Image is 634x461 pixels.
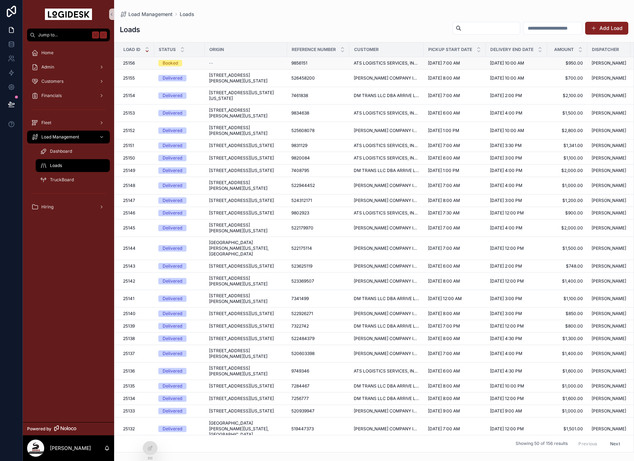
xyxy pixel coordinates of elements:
span: Load Management [128,11,173,18]
div: Booked [163,60,178,66]
span: ATS LOGISTICS SERVICES, INC. DBA SUREWAY TRANSPORTATION COMPANY & [PERSON_NAME] SPECIALIZED LOGIS... [354,110,419,116]
a: $900.00 [551,210,583,216]
a: 25145 [123,225,150,231]
span: [DATE] 2:00 PM [490,93,522,98]
a: [STREET_ADDRESS][US_STATE] [209,198,283,203]
a: 524312171 [291,198,345,203]
div: Delivered [163,127,182,134]
span: K [101,32,106,38]
span: [PERSON_NAME] [592,263,626,269]
a: [PERSON_NAME] COMPANY INC. [354,75,419,81]
a: [DATE] 6:00 AM [428,110,481,116]
a: $2,000.00 [551,225,583,231]
span: [DATE] 10:00 AM [490,128,524,133]
span: [STREET_ADDRESS][US_STATE] [209,143,274,148]
span: 25143 [123,263,135,269]
a: 25151 [123,143,150,148]
img: App logo [45,9,92,20]
a: [PERSON_NAME] [592,128,626,133]
a: Hiring [27,201,110,213]
span: [PERSON_NAME] [592,93,626,98]
div: Delivered [163,210,182,216]
a: 522175114 [291,245,345,251]
a: [DATE] 12:00 PM [490,245,543,251]
span: [PERSON_NAME] COMPANY INC. [354,128,419,133]
a: [STREET_ADDRESS][US_STATE] [209,155,283,161]
span: [STREET_ADDRESS][PERSON_NAME][US_STATE] [209,107,283,119]
span: [STREET_ADDRESS][PERSON_NAME][US_STATE] [209,72,283,84]
span: 25154 [123,93,135,98]
a: 7461838 [291,93,345,98]
span: 25155 [123,75,135,81]
span: 522179970 [291,225,313,231]
span: [PERSON_NAME] [592,143,626,148]
span: [PERSON_NAME] [592,60,626,66]
span: 25145 [123,225,135,231]
span: [DATE] 10:00 AM [490,60,524,66]
a: [STREET_ADDRESS][US_STATE] [209,210,283,216]
span: [DATE] 4:00 PM [490,110,522,116]
a: [PERSON_NAME] COMPANY INC. [354,198,419,203]
a: [PERSON_NAME] [592,198,626,203]
a: [PERSON_NAME] [592,75,626,81]
a: 25147 [123,198,150,203]
a: [STREET_ADDRESS][PERSON_NAME][US_STATE] [209,125,283,136]
span: 25148 [123,183,135,188]
span: 25142 [123,278,135,284]
a: $2,000.00 [551,168,583,173]
span: 9834638 [291,110,309,116]
a: Delivered [158,245,200,252]
a: $1,100.00 [551,155,583,161]
span: [DATE] 6:00 AM [428,263,460,269]
span: [DATE] 8:00 AM [428,75,460,81]
span: [PERSON_NAME] [592,225,626,231]
a: 25148 [123,183,150,188]
a: [STREET_ADDRESS][PERSON_NAME][US_STATE] [209,222,283,234]
span: [PERSON_NAME] COMPANY INC. [354,225,419,231]
a: [DATE] 2:00 PM [490,93,543,98]
span: [DATE] 3:00 PM [490,155,522,161]
a: TruckBoard [36,173,110,186]
a: Booked [158,60,200,66]
span: [STREET_ADDRESS][US_STATE] [209,210,274,216]
a: Loads [36,159,110,172]
span: TruckBoard [50,177,74,183]
span: [PERSON_NAME] [592,210,626,216]
span: $1,000.00 [551,183,583,188]
span: 7408795 [291,168,309,173]
a: [DATE] 3:00 PM [490,155,543,161]
span: [DATE] 3:30 PM [490,143,522,148]
a: [STREET_ADDRESS][US_STATE] [209,168,283,173]
a: [PERSON_NAME] COMPANY INC. [354,183,419,188]
span: 25144 [123,245,136,251]
a: Delivered [158,142,200,149]
a: [GEOGRAPHIC_DATA][PERSON_NAME][US_STATE], [GEOGRAPHIC_DATA] [209,240,283,257]
span: [STREET_ADDRESS][US_STATE] [209,155,274,161]
a: Delivered [158,155,200,161]
span: [DATE] 7:00 AM [428,93,460,98]
span: [DATE] 4:00 PM [490,183,522,188]
div: Delivered [163,182,182,189]
div: Delivered [163,245,182,252]
span: $950.00 [551,60,583,66]
a: [DATE] 10:00 AM [490,60,543,66]
a: 25153 [123,110,150,116]
a: ATS LOGISTICS SERVICES, INC. DBA SUREWAY TRANSPORTATION COMPANY & [PERSON_NAME] SPECIALIZED LOGIS... [354,210,419,216]
span: ATS LOGISTICS SERVICES, INC. DBA SUREWAY TRANSPORTATION COMPANY & [PERSON_NAME] SPECIALIZED LOGIS... [354,155,419,161]
div: Delivered [163,167,182,174]
span: $1,500.00 [551,110,583,116]
span: [STREET_ADDRESS][US_STATE][US_STATE] [209,90,283,101]
span: 522944452 [291,183,315,188]
span: [STREET_ADDRESS][US_STATE] [209,263,274,269]
a: Delivered [158,110,200,116]
span: 522175114 [291,245,312,251]
span: Fleet [41,120,51,126]
a: [DATE] 7:30 AM [428,210,481,216]
a: [DATE] 7:00 AM [428,60,481,66]
a: [DATE] 1:00 PM [428,168,481,173]
a: [PERSON_NAME] [592,168,626,173]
